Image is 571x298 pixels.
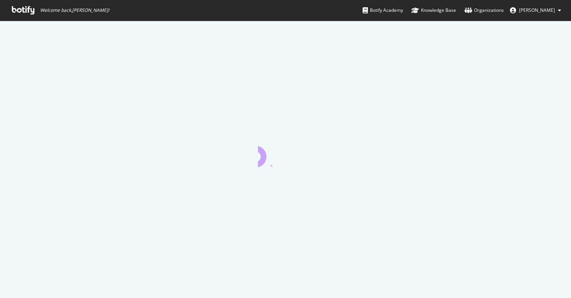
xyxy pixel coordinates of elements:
[519,7,555,13] span: Laura Adams
[504,4,567,16] button: [PERSON_NAME]
[465,6,504,14] div: Organizations
[258,140,313,167] div: animation
[40,7,109,13] span: Welcome back, [PERSON_NAME] !
[363,6,403,14] div: Botify Academy
[411,6,456,14] div: Knowledge Base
